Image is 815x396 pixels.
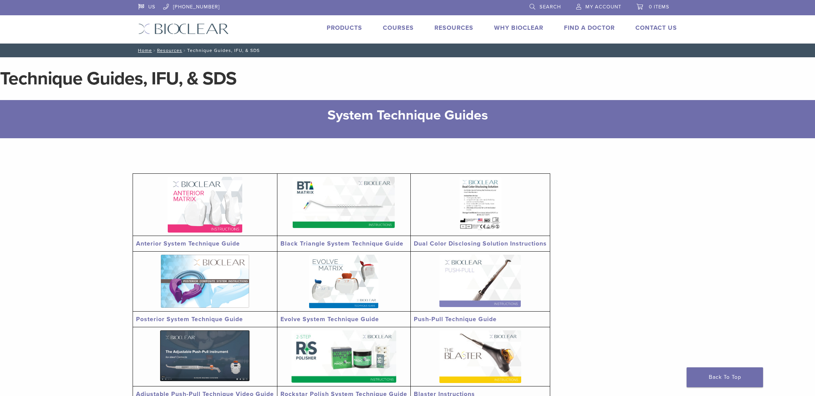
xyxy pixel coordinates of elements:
[280,240,403,247] a: Black Triangle System Technique Guide
[142,106,674,124] h2: System Technique Guides
[564,24,615,32] a: Find A Doctor
[687,367,763,387] a: Back To Top
[136,240,240,247] a: Anterior System Technique Guide
[383,24,414,32] a: Courses
[157,48,182,53] a: Resources
[414,240,547,247] a: Dual Color Disclosing Solution Instructions
[494,24,543,32] a: Why Bioclear
[280,315,379,323] a: Evolve System Technique Guide
[414,315,497,323] a: Push-Pull Technique Guide
[635,24,677,32] a: Contact Us
[138,23,229,34] img: Bioclear
[136,315,243,323] a: Posterior System Technique Guide
[434,24,473,32] a: Resources
[585,4,621,10] span: My Account
[649,4,669,10] span: 0 items
[136,48,152,53] a: Home
[152,48,157,52] span: /
[182,48,187,52] span: /
[327,24,362,32] a: Products
[133,44,683,57] nav: Technique Guides, IFU, & SDS
[540,4,561,10] span: Search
